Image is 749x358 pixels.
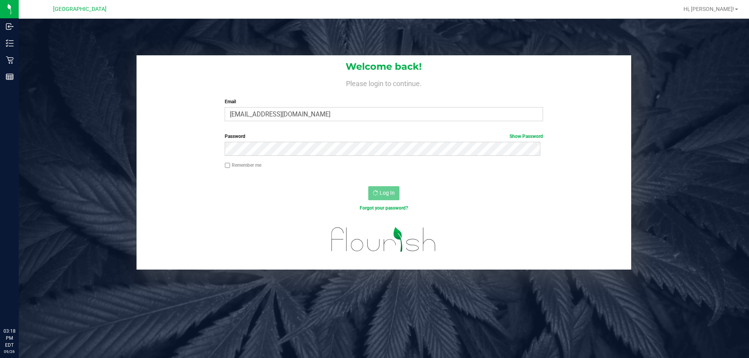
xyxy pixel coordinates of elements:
[4,349,15,354] p: 09/26
[322,220,445,259] img: flourish_logo.svg
[225,162,261,169] label: Remember me
[6,23,14,30] inline-svg: Inbound
[360,205,408,211] a: Forgot your password?
[53,6,106,12] span: [GEOGRAPHIC_DATA]
[380,190,395,196] span: Log In
[225,163,230,168] input: Remember me
[509,134,543,139] a: Show Password
[6,39,14,47] inline-svg: Inventory
[225,98,543,105] label: Email
[368,186,399,200] button: Log In
[6,73,14,81] inline-svg: Reports
[683,6,734,12] span: Hi, [PERSON_NAME]!
[137,78,631,87] h4: Please login to continue.
[6,56,14,64] inline-svg: Retail
[137,62,631,72] h1: Welcome back!
[4,328,15,349] p: 03:18 PM EDT
[225,134,245,139] span: Password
